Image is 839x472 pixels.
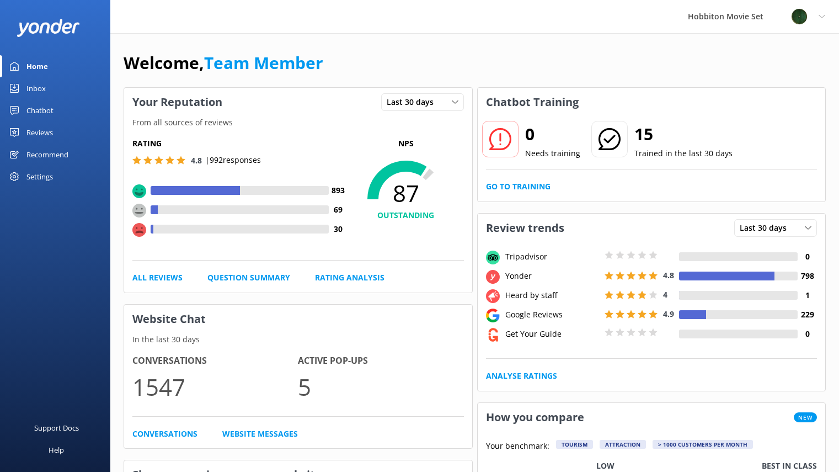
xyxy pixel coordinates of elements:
[222,428,298,440] a: Website Messages
[26,166,53,188] div: Settings
[663,309,674,319] span: 4.9
[794,412,817,422] span: New
[329,223,348,235] h4: 30
[798,289,817,301] h4: 1
[124,88,231,116] h3: Your Reputation
[791,8,808,25] img: 34-1625720359.png
[503,289,602,301] div: Heard by staff
[503,270,602,282] div: Yonder
[503,251,602,263] div: Tripadvisor
[663,270,674,280] span: 4.8
[298,368,463,405] p: 5
[124,305,472,333] h3: Website Chat
[798,270,817,282] h4: 798
[478,214,573,242] h3: Review trends
[26,144,68,166] div: Recommend
[348,209,464,221] h4: OUTSTANDING
[486,370,557,382] a: Analyse Ratings
[503,309,602,321] div: Google Reviews
[634,121,733,147] h2: 15
[525,147,580,160] p: Needs training
[191,155,202,166] span: 4.8
[525,121,580,147] h2: 0
[478,88,587,116] h3: Chatbot Training
[132,428,197,440] a: Conversations
[132,137,348,150] h5: Rating
[132,272,183,284] a: All Reviews
[486,181,551,193] a: Go to Training
[486,440,549,453] p: Your benchmark:
[762,460,817,472] p: Best in class
[653,440,753,449] div: > 1000 customers per month
[596,460,614,472] p: Low
[329,204,348,216] h4: 69
[26,121,53,144] div: Reviews
[740,222,793,234] span: Last 30 days
[26,55,48,77] div: Home
[556,440,593,449] div: Tourism
[124,116,472,129] p: From all sources of reviews
[124,50,323,76] h1: Welcome,
[503,328,602,340] div: Get Your Guide
[634,147,733,160] p: Trained in the last 30 days
[387,96,440,108] span: Last 30 days
[34,417,79,439] div: Support Docs
[798,251,817,263] h4: 0
[478,403,592,432] h3: How you compare
[26,99,54,121] div: Chatbot
[329,184,348,197] h4: 893
[205,154,261,166] p: | 992 responses
[298,354,463,368] h4: Active Pop-ups
[17,19,80,37] img: yonder-white-logo.png
[348,179,464,207] span: 87
[132,368,298,405] p: 1547
[132,354,298,368] h4: Conversations
[798,309,817,321] h4: 229
[315,272,384,284] a: Rating Analysis
[348,137,464,150] p: NPS
[600,440,646,449] div: Attraction
[124,333,472,346] p: In the last 30 days
[26,77,46,99] div: Inbox
[798,328,817,340] h4: 0
[207,272,290,284] a: Question Summary
[204,51,323,74] a: Team Member
[663,289,667,300] span: 4
[49,439,64,461] div: Help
